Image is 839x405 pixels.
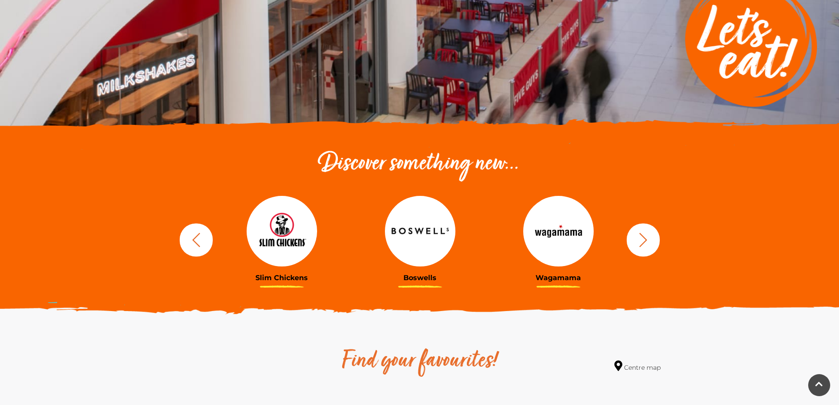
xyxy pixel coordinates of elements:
h3: Boswells [358,274,483,282]
h3: Slim Chickens [219,274,344,282]
a: Slim Chickens [219,196,344,282]
a: Centre map [614,360,661,372]
h3: Wagamama [496,274,621,282]
a: Wagamama [496,196,621,282]
h2: Find your favourites! [259,347,580,375]
h2: Discover something new... [175,150,664,178]
a: Boswells [358,196,483,282]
